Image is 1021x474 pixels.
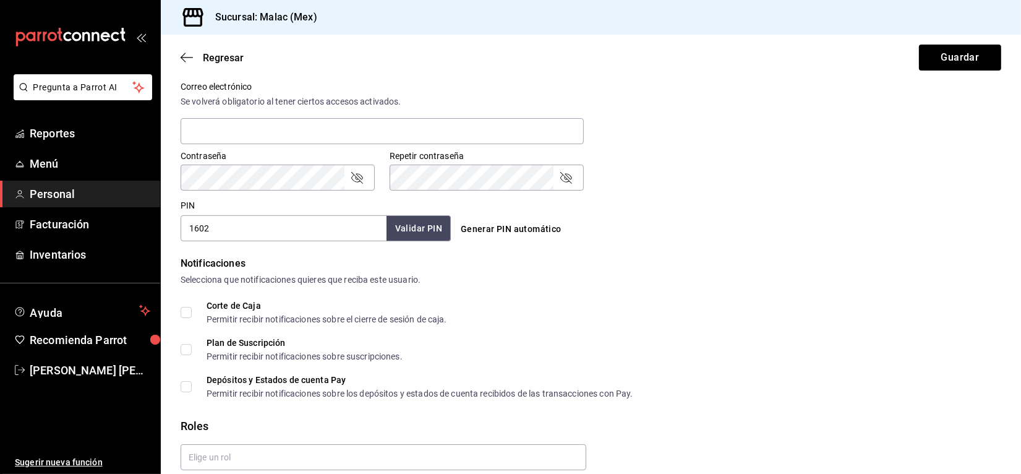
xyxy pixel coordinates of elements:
div: Corte de Caja [207,301,447,310]
button: passwordField [349,170,364,185]
button: Guardar [919,45,1001,71]
div: Plan de Suscripción [207,338,403,347]
div: Selecciona que notificaciones quieres que reciba este usuario. [181,274,1001,287]
a: Pregunta a Parrot AI [9,90,152,103]
div: Permitir recibir notificaciones sobre los depósitos y estados de cuenta recibidos de las transacc... [207,389,633,398]
span: Sugerir nueva función [15,456,150,469]
button: Validar PIN [387,216,451,241]
button: Pregunta a Parrot AI [14,74,152,100]
span: [PERSON_NAME] [PERSON_NAME] [30,362,150,379]
div: Notificaciones [181,256,1001,271]
span: Menú [30,155,150,172]
div: Se volverá obligatorio al tener ciertos accesos activados. [181,95,584,108]
span: Regresar [203,52,244,64]
span: Personal [30,186,150,202]
button: passwordField [558,170,573,185]
button: Generar PIN automático [456,218,566,241]
label: PIN [181,202,195,210]
input: 3 a 6 dígitos [181,215,387,241]
div: Roles [181,418,1001,434]
h3: Sucursal: Malac (Mex) [205,10,317,25]
span: Ayuda [30,303,134,318]
span: Pregunta a Parrot AI [33,81,133,94]
label: Correo electrónico [181,83,584,92]
div: Permitir recibir notificaciones sobre el cierre de sesión de caja. [207,315,447,324]
label: Repetir contraseña [390,152,584,161]
button: Regresar [181,52,244,64]
span: Reportes [30,125,150,142]
button: open_drawer_menu [136,32,146,42]
input: Elige un rol [181,444,586,470]
div: Depósitos y Estados de cuenta Pay [207,376,633,384]
span: Facturación [30,216,150,233]
span: Recomienda Parrot [30,332,150,348]
label: Contraseña [181,152,375,161]
span: Inventarios [30,246,150,263]
div: Permitir recibir notificaciones sobre suscripciones. [207,352,403,361]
